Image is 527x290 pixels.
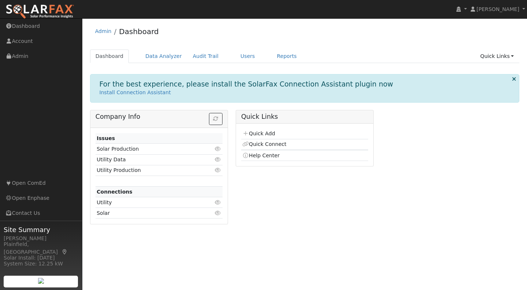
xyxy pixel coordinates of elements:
[242,141,286,147] a: Quick Connect
[96,165,202,176] td: Utility Production
[4,254,78,262] div: Solar Install: [DATE]
[140,49,187,63] a: Data Analyzer
[4,241,78,256] div: Plainfield, [GEOGRAPHIC_DATA]
[215,210,221,216] i: Click to view
[96,208,202,219] td: Solar
[242,131,275,136] a: Quick Add
[95,28,112,34] a: Admin
[38,278,44,284] img: retrieve
[235,49,261,63] a: Users
[476,6,519,12] span: [PERSON_NAME]
[96,144,202,154] td: Solar Production
[100,89,171,95] a: Install Connection Assistant
[4,235,78,242] div: [PERSON_NAME]
[215,157,221,162] i: Click to view
[90,49,129,63] a: Dashboard
[61,249,68,255] a: Map
[100,80,393,88] h1: For the best experience, please install the SolarFax Connection Assistant plugin now
[187,49,224,63] a: Audit Trail
[475,49,519,63] a: Quick Links
[97,135,115,141] strong: Issues
[4,260,78,268] div: System Size: 12.25 kW
[4,225,78,235] span: Site Summary
[96,154,202,165] td: Utility Data
[215,168,221,173] i: Click to view
[215,146,221,151] i: Click to view
[242,153,280,158] a: Help Center
[119,27,159,36] a: Dashboard
[241,113,368,121] h5: Quick Links
[272,49,302,63] a: Reports
[97,189,132,195] strong: Connections
[215,200,221,205] i: Click to view
[5,4,74,19] img: SolarFax
[96,113,223,121] h5: Company Info
[96,197,202,208] td: Utility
